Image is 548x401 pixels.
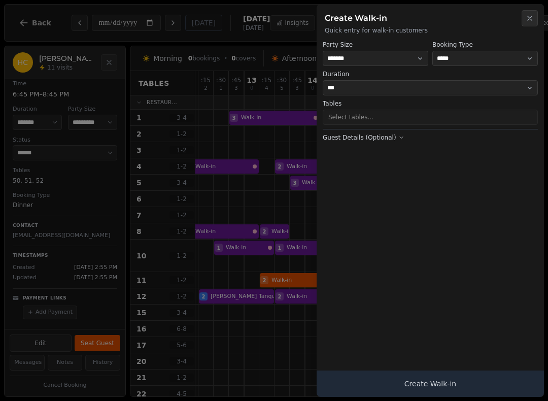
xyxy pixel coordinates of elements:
[325,12,536,24] h2: Create Walk-in
[323,110,538,125] button: Select tables...
[317,371,544,397] button: Create Walk-in
[323,133,404,142] button: Guest Details (Optional)
[323,99,538,108] label: Tables
[323,70,538,78] label: Duration
[325,26,536,35] p: Quick entry for walk-in customers
[432,41,538,49] label: Booking Type
[323,41,428,49] label: Party Size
